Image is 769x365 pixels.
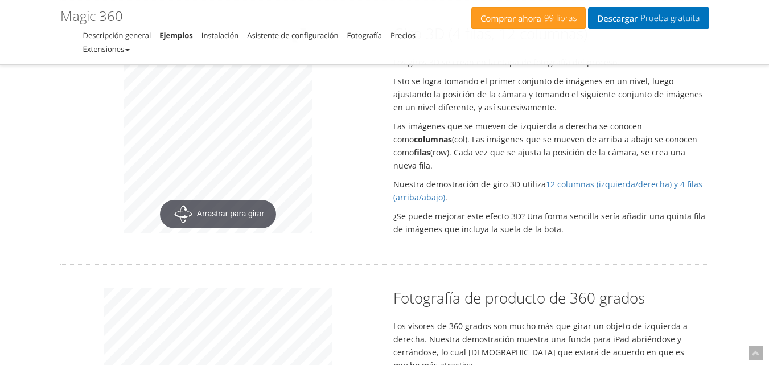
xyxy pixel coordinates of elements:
a: Fotografía [347,30,382,40]
font: ¿Se puede mejorar este efecto 3D? Una forma sencilla sería añadir una quinta fila de imágenes que... [393,211,705,235]
a: Precios [390,30,416,40]
a: Extensiones [83,44,130,54]
font: Esto se logra tomando el primer conjunto de imágenes en un nivel, luego ajustando la posición de ... [393,76,703,113]
font: Magic 360 [60,6,123,25]
a: Arrastrar para girar [124,23,312,233]
font: Extensiones [83,44,125,54]
a: DescargarPrueba gratuita [588,7,709,29]
a: Asistente de configuración [247,30,338,40]
font: Prueba gratuita [640,13,700,24]
font: Las imágenes que se mueven de izquierda a derecha se conocen como [393,121,642,145]
a: Instalación [201,30,238,40]
font: Fotografía de producto de 360 ​​grados [393,288,645,308]
a: Descripción general [83,30,151,40]
font: . [445,192,447,203]
font: Nuestra demostración de giro 3D utiliza [393,179,546,190]
font: (col). Las imágenes que se mueven de arriba a abajo se conocen como [393,134,697,158]
font: (row). Cada vez que se ajusta la posición de la cámara, se crea una nueva fila. [393,147,685,171]
font: Comprar ahora [480,13,541,24]
a: Comprar ahora99 libras [471,7,586,29]
a: 12 columnas (izquierda/derecha) y 4 filas (arriba/abajo) [393,179,702,203]
font: 99 libras [544,13,577,24]
font: columnas [414,134,452,145]
font: Los giros 3D se crean en la etapa de fotografía del proceso. [393,57,619,68]
a: Ejemplos [159,30,192,40]
font: filas [414,147,430,158]
font: Descargar [597,13,638,24]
